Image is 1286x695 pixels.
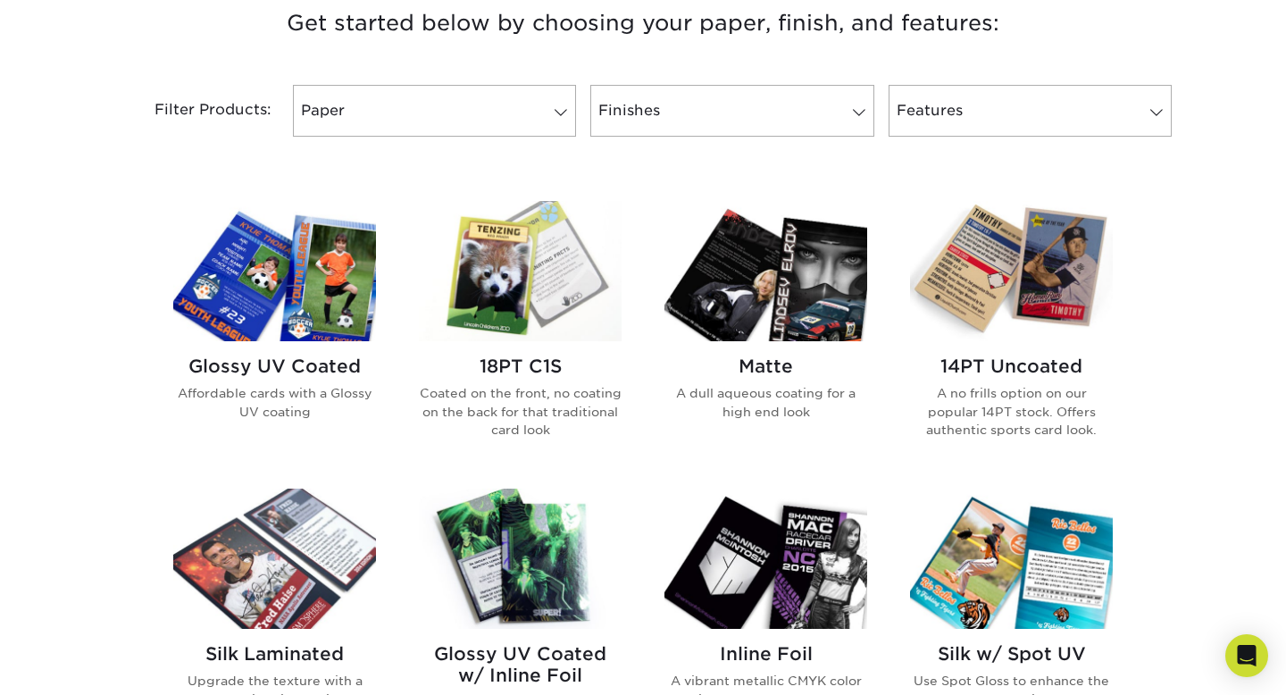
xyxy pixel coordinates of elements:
[173,201,376,467] a: Glossy UV Coated Trading Cards Glossy UV Coated Affordable cards with a Glossy UV coating
[293,85,576,137] a: Paper
[173,384,376,421] p: Affordable cards with a Glossy UV coating
[664,356,867,377] h2: Matte
[1225,634,1268,677] div: Open Intercom Messenger
[419,201,622,341] img: 18PT C1S Trading Cards
[419,201,622,467] a: 18PT C1S Trading Cards 18PT C1S Coated on the front, no coating on the back for that traditional ...
[107,85,286,137] div: Filter Products:
[910,489,1113,629] img: Silk w/ Spot UV Trading Cards
[173,643,376,665] h2: Silk Laminated
[910,384,1113,439] p: A no frills option on our popular 14PT stock. Offers authentic sports card look.
[664,201,867,467] a: Matte Trading Cards Matte A dull aqueous coating for a high end look
[889,85,1172,137] a: Features
[419,643,622,686] h2: Glossy UV Coated w/ Inline Foil
[910,201,1113,341] img: 14PT Uncoated Trading Cards
[173,489,376,629] img: Silk Laminated Trading Cards
[419,356,622,377] h2: 18PT C1S
[910,201,1113,467] a: 14PT Uncoated Trading Cards 14PT Uncoated A no frills option on our popular 14PT stock. Offers au...
[664,643,867,665] h2: Inline Foil
[419,489,622,629] img: Glossy UV Coated w/ Inline Foil Trading Cards
[173,201,376,341] img: Glossy UV Coated Trading Cards
[664,201,867,341] img: Matte Trading Cards
[910,356,1113,377] h2: 14PT Uncoated
[664,384,867,421] p: A dull aqueous coating for a high end look
[419,384,622,439] p: Coated on the front, no coating on the back for that traditional card look
[664,489,867,629] img: Inline Foil Trading Cards
[910,643,1113,665] h2: Silk w/ Spot UV
[173,356,376,377] h2: Glossy UV Coated
[590,85,873,137] a: Finishes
